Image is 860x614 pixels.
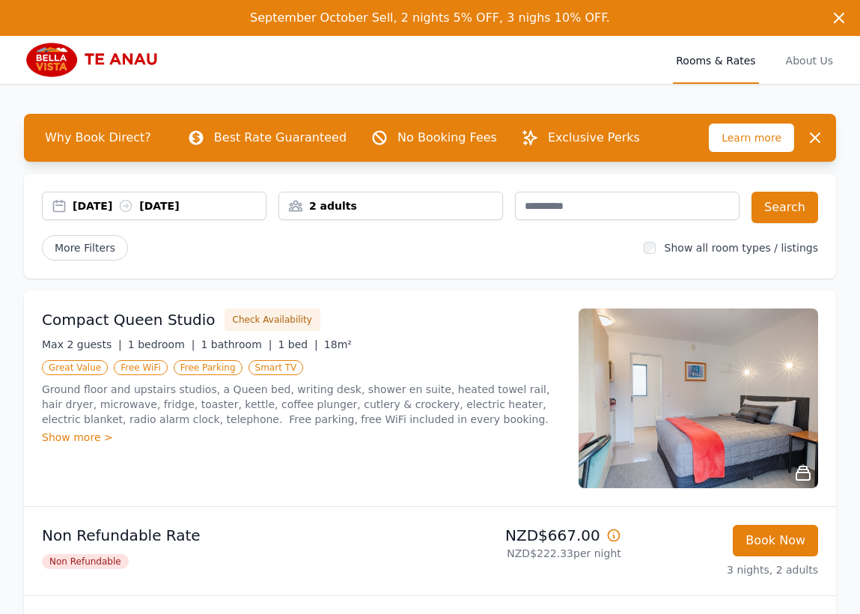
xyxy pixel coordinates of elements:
p: Best Rate Guaranteed [214,129,347,147]
span: Non Refundable [42,554,129,569]
span: Free Parking [174,360,243,375]
div: 2 adults [279,198,502,213]
span: More Filters [42,235,128,261]
h3: Compact Queen Studio [42,309,216,330]
span: Free WiFi [114,360,168,375]
label: Show all room types / listings [665,242,818,254]
button: Check Availability [225,308,320,331]
a: Rooms & Rates [673,36,758,84]
a: About Us [783,36,836,84]
div: Show more > [42,430,561,445]
span: Smart TV [248,360,304,375]
p: 3 nights, 2 adults [633,562,818,577]
p: Exclusive Perks [548,129,640,147]
p: NZD$667.00 [436,525,621,546]
p: Ground floor and upstairs studios, a Queen bed, writing desk, shower en suite, heated towel rail,... [42,382,561,427]
span: 1 bedroom | [128,338,195,350]
span: Great Value [42,360,108,375]
span: Why Book Direct? [33,123,163,153]
button: Book Now [733,525,818,556]
span: 18m² [324,338,352,350]
span: Max 2 guests | [42,338,122,350]
img: Bella Vista Te Anau [24,42,168,78]
span: Learn more [709,124,794,152]
p: Non Refundable Rate [42,525,424,546]
p: No Booking Fees [397,129,497,147]
span: 1 bathroom | [201,338,272,350]
button: Search [751,192,818,223]
span: 1 bed | [278,338,317,350]
div: [DATE] [DATE] [73,198,266,213]
span: September October Sell, 2 nights 5% OFF, 3 nighs 10% OFF. [250,10,610,25]
p: NZD$222.33 per night [436,546,621,561]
